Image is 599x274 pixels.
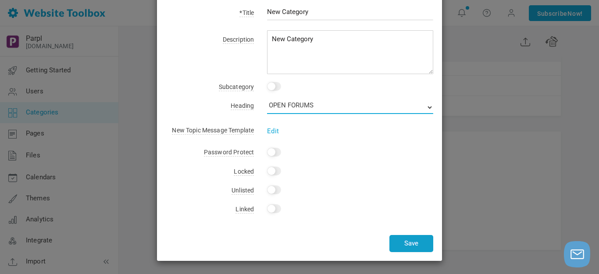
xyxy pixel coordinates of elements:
[564,241,590,267] button: Launch chat
[234,168,254,176] span: Locked
[219,83,254,91] span: Subcategory
[235,206,254,214] span: Linked
[231,102,254,110] span: Heading
[239,9,254,17] span: *Title
[223,36,254,44] span: Description
[267,127,279,135] a: Edit
[232,187,254,195] span: Unlisted
[204,149,254,157] span: Password Protect
[267,4,433,20] input: Neighborhood Nuggets
[389,235,433,252] button: Save
[172,127,254,135] span: New Topic Message Template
